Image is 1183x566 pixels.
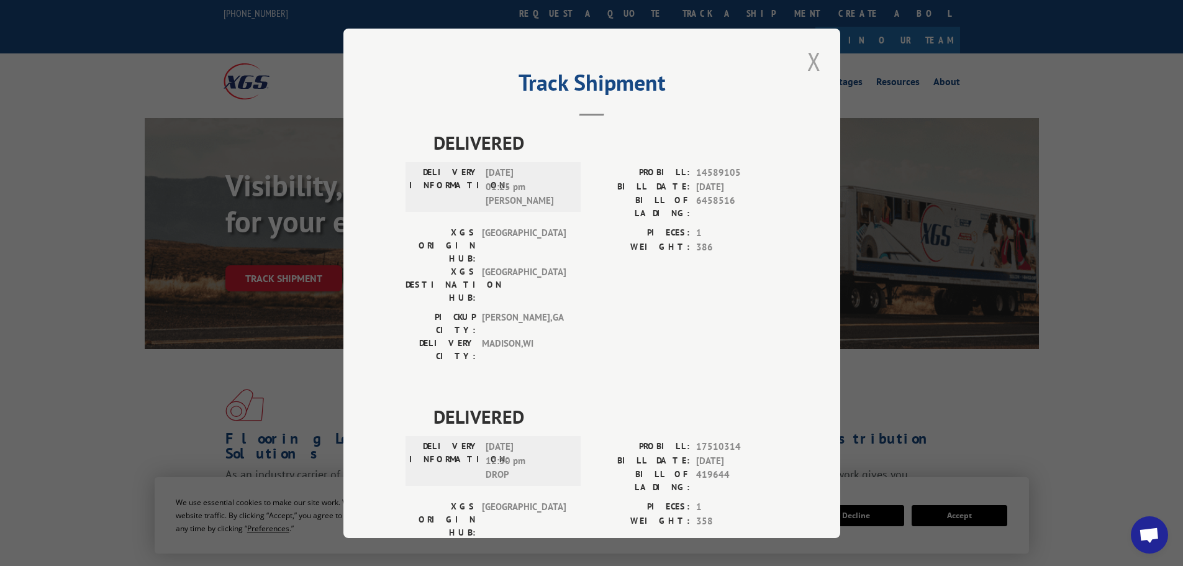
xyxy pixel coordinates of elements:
[804,44,825,78] button: Close modal
[433,129,778,157] span: DELIVERED
[486,166,569,208] span: [DATE] 01:25 pm [PERSON_NAME]
[592,514,690,528] label: WEIGHT:
[482,226,566,265] span: [GEOGRAPHIC_DATA]
[406,500,476,539] label: XGS ORIGIN HUB:
[592,440,690,454] label: PROBILL:
[406,74,778,98] h2: Track Shipment
[696,180,778,194] span: [DATE]
[592,454,690,468] label: BILL DATE:
[406,311,476,337] label: PICKUP CITY:
[696,194,778,220] span: 6458516
[406,265,476,304] label: XGS DESTINATION HUB:
[1131,516,1168,554] a: Open chat
[592,500,690,514] label: PIECES:
[592,180,690,194] label: BILL DATE:
[433,403,778,431] span: DELIVERED
[592,166,690,180] label: PROBILL:
[592,240,690,254] label: WEIGHT:
[696,514,778,528] span: 358
[696,468,778,494] span: 419644
[696,440,778,454] span: 17510314
[482,500,566,539] span: [GEOGRAPHIC_DATA]
[696,226,778,240] span: 1
[406,337,476,363] label: DELIVERY CITY:
[409,166,479,208] label: DELIVERY INFORMATION:
[482,265,566,304] span: [GEOGRAPHIC_DATA]
[482,311,566,337] span: [PERSON_NAME] , GA
[696,500,778,514] span: 1
[409,440,479,482] label: DELIVERY INFORMATION:
[592,468,690,494] label: BILL OF LADING:
[406,226,476,265] label: XGS ORIGIN HUB:
[696,166,778,180] span: 14589105
[482,337,566,363] span: MADISON , WI
[696,240,778,254] span: 386
[486,440,569,482] span: [DATE] 12:30 pm DROP
[592,226,690,240] label: PIECES:
[696,454,778,468] span: [DATE]
[592,194,690,220] label: BILL OF LADING:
